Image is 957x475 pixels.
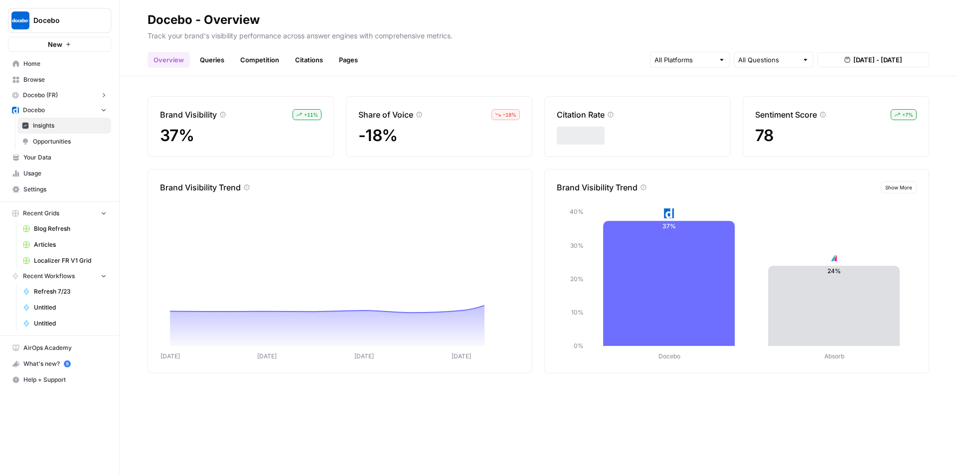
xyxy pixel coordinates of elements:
button: Recent Grids [8,206,111,221]
p: Share of Voice [358,109,413,121]
p: Sentiment Score [755,109,817,121]
span: 37% [160,126,194,145]
a: Browse [8,72,111,88]
text: 24% [827,267,841,275]
p: Brand Visibility [160,109,217,121]
img: Docebo Logo [11,11,29,29]
span: Docebo [23,106,45,115]
a: Insights [17,118,111,134]
p: Track your brand's visibility performance across answer engines with comprehensive metrics. [148,28,929,41]
p: Brand Visibility Trend [160,181,241,193]
span: Home [23,59,107,68]
a: Overview [148,52,190,68]
span: New [48,39,62,49]
tspan: Absorb [824,352,844,360]
tspan: [DATE] [160,352,180,360]
img: y40elq8w6bmqlakrd2chaqr5nb67 [664,208,674,218]
p: Citation Rate [557,109,605,121]
a: Usage [8,165,111,181]
a: Opportunities [17,134,111,150]
button: Help + Support [8,372,111,388]
tspan: [DATE] [257,352,277,360]
span: Docebo [33,15,94,25]
a: Blog Refresh [18,221,111,237]
button: What's new? 5 [8,356,111,372]
span: Opportunities [33,137,107,146]
span: Settings [23,185,107,194]
a: Untitled [18,300,111,316]
button: Docebo (FR) [8,88,111,103]
text: 5 [66,361,68,366]
span: Docebo (FR) [23,91,58,100]
button: Workspace: Docebo [8,8,111,33]
input: All Platforms [654,55,714,65]
a: AirOps Academy [8,340,111,356]
input: All Questions [738,55,798,65]
span: Localizer FR V1 Grid [34,256,107,265]
p: Brand Visibility Trend [557,181,638,193]
a: Articles [18,237,111,253]
a: 5 [64,360,71,367]
span: -18% [358,126,397,145]
span: Usage [23,169,107,178]
a: Home [8,56,111,72]
img: l0y3vovvwubg6xqdqer6mzwyy0p7 [829,253,839,263]
button: Show More [881,181,917,193]
span: + 7 % [902,111,913,119]
span: Refresh 7/23 [34,287,107,296]
a: Localizer FR V1 Grid [18,253,111,269]
span: Untitled [34,303,107,312]
span: Insights [33,121,107,130]
span: Show More [885,183,912,191]
tspan: 10% [571,309,584,316]
span: + 11 % [304,111,318,119]
span: Untitled [34,319,107,328]
a: Competition [234,52,285,68]
text: 37% [662,222,676,230]
button: New [8,37,111,52]
span: Articles [34,240,107,249]
span: [DATE] - [DATE] [853,55,902,65]
tspan: [DATE] [354,352,374,360]
span: Browse [23,75,107,84]
button: Recent Workflows [8,269,111,284]
span: Help + Support [23,375,107,384]
a: Your Data [8,150,111,165]
span: Recent Grids [23,209,59,218]
div: What's new? [8,356,111,371]
tspan: 30% [570,242,584,249]
span: 78 [755,126,774,145]
tspan: 0% [574,342,584,349]
div: Docebo - Overview [148,12,260,28]
span: – 18 % [503,111,516,119]
a: Pages [333,52,364,68]
a: Citations [289,52,329,68]
span: Blog Refresh [34,224,107,233]
span: AirOps Academy [23,343,107,352]
a: Settings [8,181,111,197]
button: [DATE] - [DATE] [817,52,929,67]
a: Untitled [18,316,111,331]
tspan: 20% [570,275,584,283]
tspan: 40% [570,208,584,215]
tspan: [DATE] [452,352,471,360]
a: Refresh 7/23 [18,284,111,300]
a: Queries [194,52,230,68]
span: Recent Workflows [23,272,75,281]
tspan: Docebo [658,352,680,360]
img: y40elq8w6bmqlakrd2chaqr5nb67 [12,107,19,114]
button: Docebo [8,103,111,118]
span: Your Data [23,153,107,162]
